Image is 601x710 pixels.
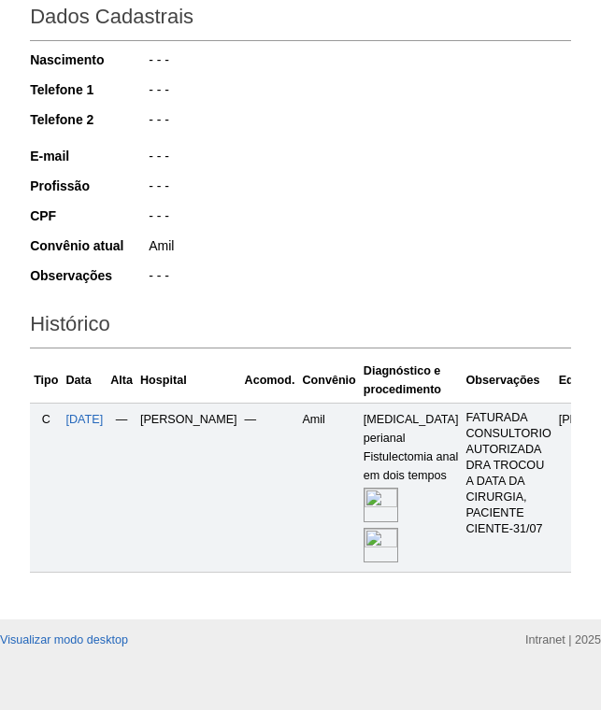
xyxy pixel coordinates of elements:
[525,631,601,649] div: Intranet | 2025
[30,147,147,165] div: E-mail
[298,358,359,404] th: Convênio
[30,80,147,99] div: Telefone 1
[298,403,359,572] td: Amil
[147,236,571,260] div: Amil
[147,50,571,74] div: - - -
[136,403,241,572] td: [PERSON_NAME]
[147,147,571,170] div: - - -
[107,358,136,404] th: Alta
[30,236,147,255] div: Convênio atual
[147,80,571,104] div: - - -
[30,266,147,285] div: Observações
[63,358,107,404] th: Data
[136,358,241,404] th: Hospital
[30,305,571,348] h2: Histórico
[34,410,58,429] div: C
[30,177,147,195] div: Profissão
[241,403,299,572] td: —
[30,358,62,404] th: Tipo
[147,206,571,230] div: - - -
[147,177,571,200] div: - - -
[466,410,551,537] p: FATURADA CONSULTORIO AUTORIZADA DRA TROCOU A DATA DA CIRURGIA, PACIENTE CIENTE-31/07
[241,358,299,404] th: Acomod.
[30,206,147,225] div: CPF
[147,110,571,134] div: - - -
[107,403,136,572] td: —
[66,413,104,426] a: [DATE]
[147,266,571,290] div: - - -
[360,403,463,572] td: [MEDICAL_DATA] perianal Fistulectomia anal em dois tempos
[360,358,463,404] th: Diagnóstico e procedimento
[30,50,147,69] div: Nascimento
[463,358,555,404] th: Observações
[30,110,147,129] div: Telefone 2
